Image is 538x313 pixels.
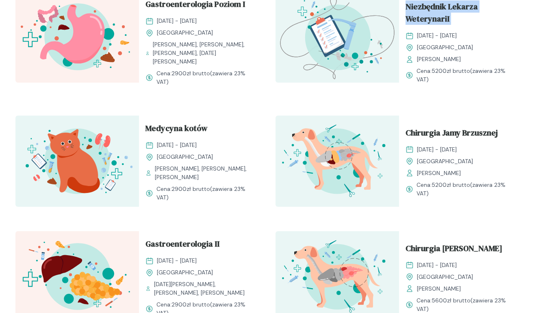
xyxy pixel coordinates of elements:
span: 2900 zł brutto [171,301,210,308]
a: Chirurgia Jamy Brzusznej [406,127,516,142]
span: [PERSON_NAME], [PERSON_NAME], [PERSON_NAME], [DATE][PERSON_NAME] [153,40,256,66]
span: 2900 zł brutto [171,70,210,77]
a: Medycyna kotów [145,122,256,138]
span: [GEOGRAPHIC_DATA] [417,273,473,281]
span: [GEOGRAPHIC_DATA] [417,157,473,166]
span: Cena: (zawiera 23% VAT) [417,181,516,198]
img: aHfQZEMqNJQqH-e8_MedKot_T.svg [15,116,139,207]
span: [DATE] - [DATE] [157,17,197,25]
span: [DATE] - [DATE] [417,261,457,269]
span: [DATE] - [DATE] [417,145,457,154]
img: aHfRokMqNJQqH-fc_ChiruJB_T.svg [276,116,399,207]
span: 5600 zł brutto [432,297,471,304]
span: Cena: (zawiera 23% VAT) [417,67,516,84]
span: [GEOGRAPHIC_DATA] [157,28,213,37]
span: [GEOGRAPHIC_DATA] [417,43,473,52]
span: [PERSON_NAME] [417,169,461,177]
span: Cena: (zawiera 23% VAT) [156,69,256,86]
span: 5200 zł brutto [432,67,470,74]
a: Niezbędnik Lekarza WeterynariI [406,0,516,28]
span: Medycyna kotów [145,122,208,138]
span: 5200 zł brutto [432,181,470,188]
span: Gastroenterologia II [145,238,219,253]
a: Chirurgia [PERSON_NAME] [406,242,516,258]
span: [GEOGRAPHIC_DATA] [157,153,213,161]
span: [PERSON_NAME] [417,285,461,293]
span: Cena: (zawiera 23% VAT) [156,185,256,202]
span: [PERSON_NAME] [417,55,461,63]
span: [DATE] - [DATE] [157,256,197,265]
span: [GEOGRAPHIC_DATA] [157,268,213,277]
span: Chirurgia [PERSON_NAME] [406,242,502,258]
span: [PERSON_NAME], [PERSON_NAME], [PERSON_NAME] [155,164,256,182]
span: Chirurgia Jamy Brzusznej [406,127,498,142]
span: [DATE] - [DATE] [417,31,457,40]
span: [DATE][PERSON_NAME], [PERSON_NAME], [PERSON_NAME] [154,280,256,297]
span: [DATE] - [DATE] [157,141,197,149]
a: Gastroenterologia II [145,238,256,253]
span: 2900 zł brutto [171,185,210,193]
